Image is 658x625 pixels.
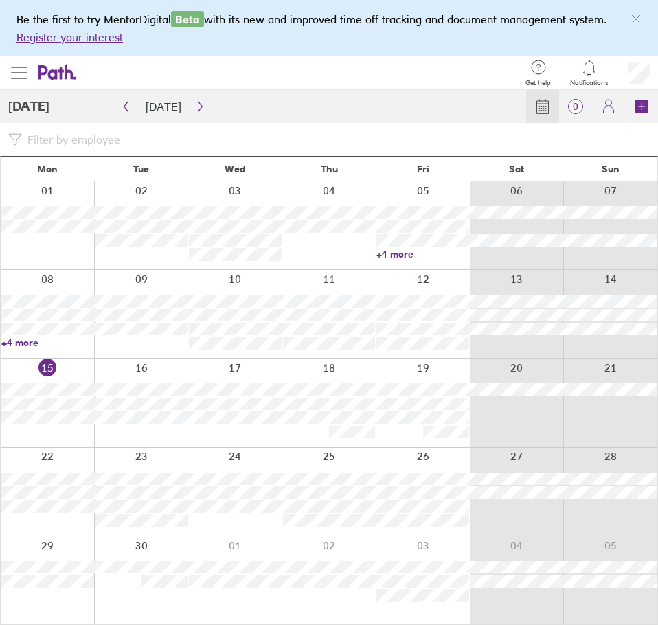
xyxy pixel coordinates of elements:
a: +4 more [1,337,94,349]
span: Thu [321,163,338,174]
button: Register your interest [16,29,123,45]
input: Filter by employee [22,127,650,152]
button: [DATE] [135,95,192,117]
a: +4 more [376,248,469,260]
span: Wed [225,163,245,174]
a: 0 [559,90,592,123]
span: Get help [525,79,551,87]
span: Mon [37,163,58,174]
span: Sun [602,163,620,174]
span: 0 [559,101,592,112]
span: Fri [417,163,429,174]
div: Be the first to try MentorDigital with its new and improved time off tracking and document manage... [16,11,642,45]
span: Sat [509,163,524,174]
a: Notifications [570,58,609,87]
span: Notifications [570,79,609,87]
span: Tue [133,163,149,174]
span: Beta [171,11,204,27]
